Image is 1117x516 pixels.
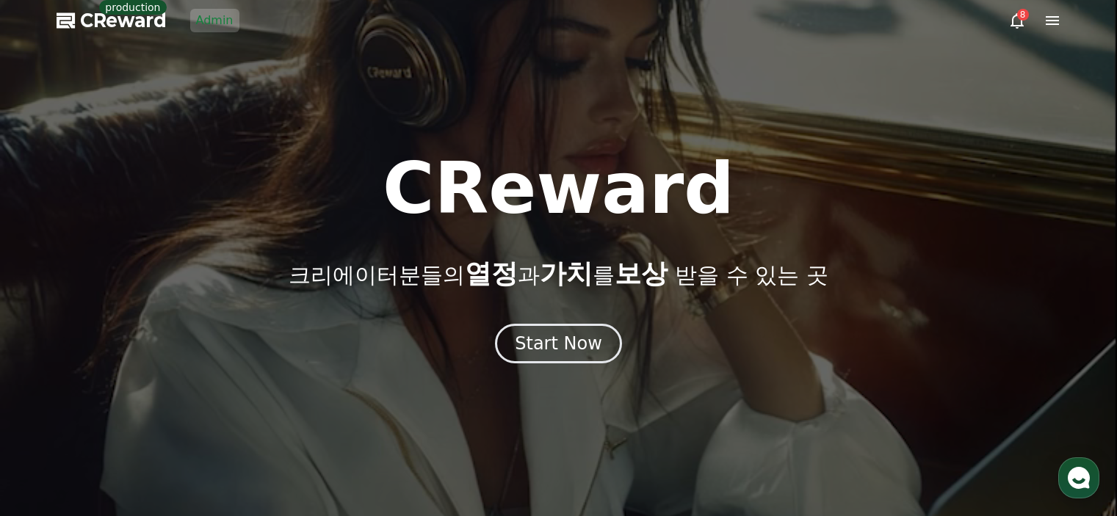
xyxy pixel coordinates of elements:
[515,332,602,355] div: Start Now
[615,258,668,288] span: 보상
[57,9,167,32] a: CReward
[540,258,593,288] span: 가치
[383,153,734,224] h1: CReward
[80,9,167,32] span: CReward
[495,338,622,352] a: Start Now
[190,9,239,32] a: Admin
[1017,9,1029,21] div: 8
[495,324,622,363] button: Start Now
[289,259,828,288] p: 크리에이터분들의 과 를 받을 수 있는 곳
[465,258,518,288] span: 열정
[1008,12,1026,29] a: 8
